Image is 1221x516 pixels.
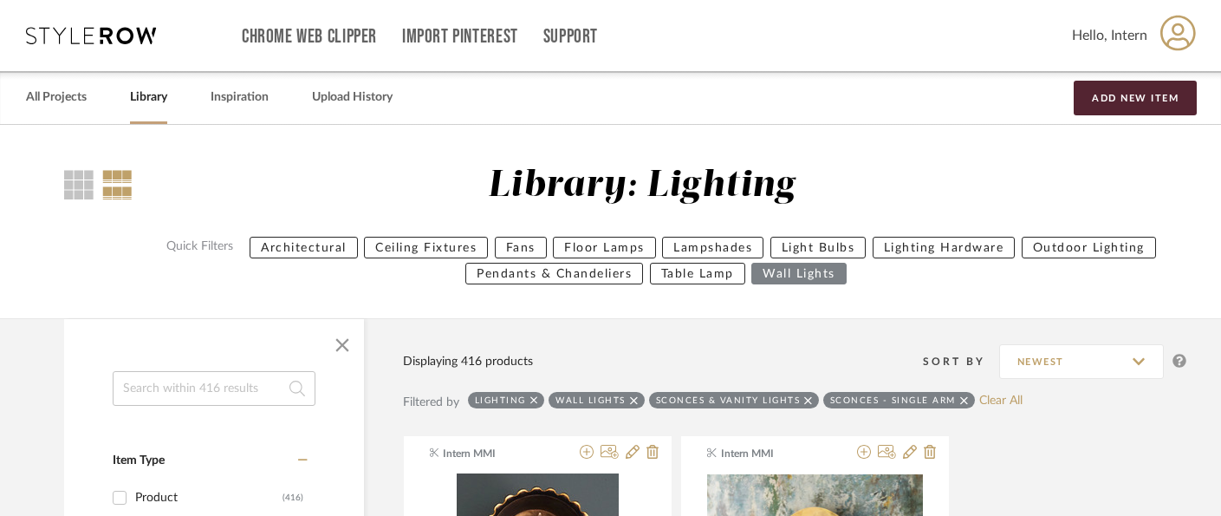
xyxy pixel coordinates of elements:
div: Library: Lighting [488,164,795,208]
button: Light Bulbs [770,237,867,258]
div: Sconces & Vanity Lights [656,395,801,406]
div: Displaying 416 products [403,352,533,371]
button: Lampshades [662,237,763,258]
input: Search within 416 results [113,371,315,406]
div: Sort By [923,353,999,370]
a: Support [543,29,598,44]
span: Intern MMI [443,446,552,461]
span: Intern MMI [721,446,830,461]
a: All Projects [26,86,87,109]
a: Library [130,86,167,109]
span: Item Type [113,454,165,467]
div: Lighting [475,395,526,406]
div: (416) [283,484,303,512]
button: Fans [495,237,547,258]
div: Filtered by [403,393,459,412]
button: Lighting Hardware [873,237,1016,258]
div: Product [135,484,283,512]
div: Sconces - Single Arm [830,395,956,406]
button: Architectural [250,237,358,258]
a: Chrome Web Clipper [242,29,377,44]
button: Close [325,328,360,363]
button: Floor Lamps [553,237,656,258]
button: Wall Lights [751,263,847,284]
button: Add New Item [1074,81,1197,115]
button: Outdoor Lighting [1022,237,1156,258]
a: Clear All [979,394,1023,408]
button: Ceiling Fixtures [364,237,488,258]
span: Hello, Intern [1072,25,1147,46]
a: Upload History [312,86,393,109]
a: Import Pinterest [402,29,518,44]
label: Quick Filters [156,237,244,258]
a: Inspiration [211,86,269,109]
button: Pendants & Chandeliers [465,263,643,284]
div: Wall Lights [555,395,626,406]
button: Table Lamp [650,263,745,284]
